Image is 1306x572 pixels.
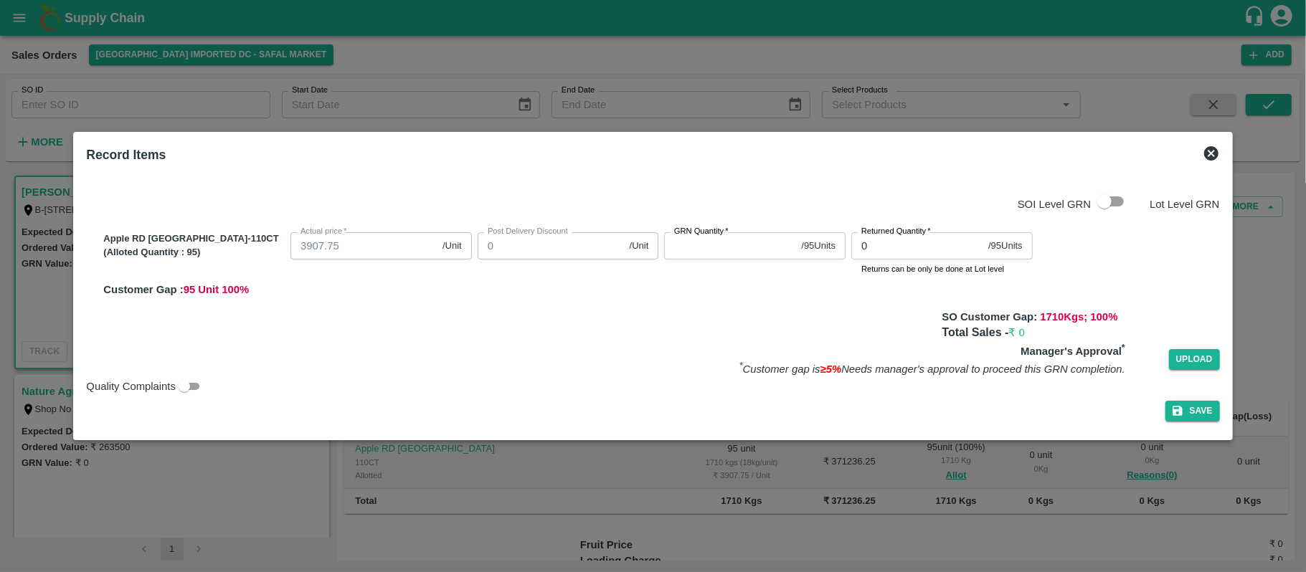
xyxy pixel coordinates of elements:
[1165,401,1220,421] button: Save
[1040,311,1117,323] span: 1710 Kgs; 100 %
[861,262,1023,275] p: Returns can be only be done at Lot level
[103,284,183,295] span: Customer Gap :
[1018,196,1091,212] p: SOI Level GRN
[988,239,1023,253] span: / 95 Units
[290,232,437,259] input: 0.0
[942,311,1038,323] b: SO Customer Gap:
[86,148,166,162] b: Record Items
[674,226,729,237] label: GRN Quantity
[739,363,1125,375] i: Customer gap is Needs manager's approval to proceed this GRN completion.
[801,239,836,253] span: / 95 Units
[301,226,347,237] label: Actual price
[103,232,285,246] p: Apple RD [GEOGRAPHIC_DATA]-110CT
[1021,345,1125,357] b: Manager's Approval
[184,284,250,295] span: 95 Unit 100 %
[103,246,285,259] p: (Alloted Quantity : 95 )
[861,226,931,237] label: Returned Quantity
[478,232,624,259] input: 0.0
[1169,349,1220,370] span: Upload
[820,363,842,375] span: ≥5%
[1009,327,1025,338] span: ₹ 0
[1150,196,1219,212] p: Lot Level GRN
[942,326,1025,338] b: Total Sales -
[86,378,176,394] span: Quality Complaints
[443,239,462,253] span: /Unit
[851,232,983,259] input: 0
[488,226,568,237] label: Post Delivery Discount
[630,239,649,253] span: /Unit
